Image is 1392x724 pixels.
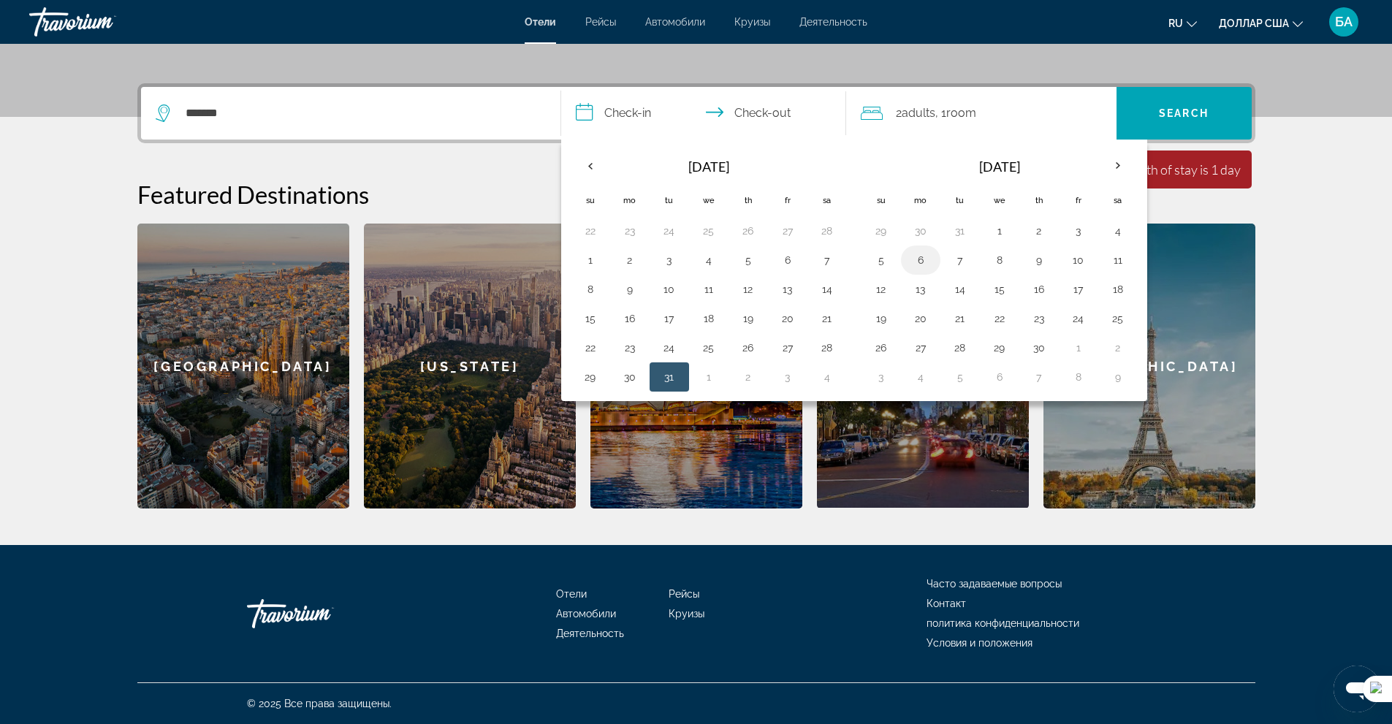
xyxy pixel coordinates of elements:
[776,279,799,300] button: Day 13
[1106,221,1130,241] button: Day 4
[247,698,392,709] font: © 2025 Все права защищены.
[579,279,602,300] button: Day 8
[776,221,799,241] button: Day 27
[1335,14,1353,29] font: БА
[815,250,839,270] button: Day 7
[737,308,760,329] button: Day 19
[579,338,602,358] button: Day 22
[1325,7,1363,37] button: Меню пользователя
[618,367,642,387] button: Day 30
[556,628,624,639] a: Деятельность
[618,308,642,329] button: Day 16
[815,279,839,300] button: Day 14
[948,279,972,300] button: Day 14
[561,87,846,140] button: Select check in and out date
[776,308,799,329] button: Day 20
[909,308,932,329] button: Day 20
[1067,308,1090,329] button: Day 24
[571,149,610,183] button: Previous month
[1168,12,1197,34] button: Изменить язык
[776,338,799,358] button: Day 27
[618,279,642,300] button: Day 9
[579,221,602,241] button: Day 22
[1043,224,1255,508] a: Paris[GEOGRAPHIC_DATA]
[697,308,720,329] button: Day 18
[1043,224,1255,508] div: [GEOGRAPHIC_DATA]
[927,617,1079,629] a: политика конфиденциальности
[776,367,799,387] button: Day 3
[862,149,1138,392] table: Right calendar grid
[870,279,893,300] button: Day 12
[669,608,704,620] a: Круизы
[927,578,1062,590] font: Часто задаваемые вопросы
[1219,18,1289,29] font: доллар США
[1106,279,1130,300] button: Day 18
[948,367,972,387] button: Day 5
[946,106,976,120] span: Room
[909,250,932,270] button: Day 6
[141,87,1252,140] div: Search widget
[776,250,799,270] button: Day 6
[658,367,681,387] button: Day 31
[870,367,893,387] button: Day 3
[247,592,393,636] a: Иди домой
[737,338,760,358] button: Day 26
[948,250,972,270] button: Day 7
[935,103,976,123] span: , 1
[799,16,867,28] font: Деятельность
[815,221,839,241] button: Day 28
[870,221,893,241] button: Day 29
[896,103,935,123] span: 2
[618,338,642,358] button: Day 23
[815,308,839,329] button: Day 21
[737,250,760,270] button: Day 5
[1334,666,1380,712] iframe: Кнопка запуска окна обмена сообщениями
[988,279,1011,300] button: Day 15
[579,367,602,387] button: Day 29
[697,250,720,270] button: Day 4
[610,149,807,184] th: [DATE]
[29,3,175,41] a: Травориум
[927,598,966,609] a: Контакт
[815,367,839,387] button: Day 4
[1106,308,1130,329] button: Day 25
[988,221,1011,241] button: Day 1
[579,250,602,270] button: Day 1
[697,367,720,387] button: Day 1
[902,106,935,120] span: Adults
[909,279,932,300] button: Day 13
[658,250,681,270] button: Day 3
[737,367,760,387] button: Day 2
[364,224,576,508] a: New York[US_STATE]
[1106,367,1130,387] button: Day 9
[988,250,1011,270] button: Day 8
[1067,338,1090,358] button: Day 1
[1106,338,1130,358] button: Day 2
[909,367,932,387] button: Day 4
[1067,367,1090,387] button: Day 8
[525,16,556,28] a: Отели
[988,308,1011,329] button: Day 22
[571,149,847,392] table: Left calendar grid
[737,221,760,241] button: Day 26
[556,588,587,600] a: Отели
[618,250,642,270] button: Day 2
[556,608,616,620] a: Автомобили
[658,308,681,329] button: Day 17
[1106,250,1130,270] button: Day 11
[645,16,705,28] a: Автомобили
[846,87,1117,140] button: Travelers: 2 adults, 0 children
[658,279,681,300] button: Day 10
[1098,149,1138,183] button: Next month
[1027,308,1051,329] button: Day 23
[734,16,770,28] font: Круизы
[948,221,972,241] button: Day 31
